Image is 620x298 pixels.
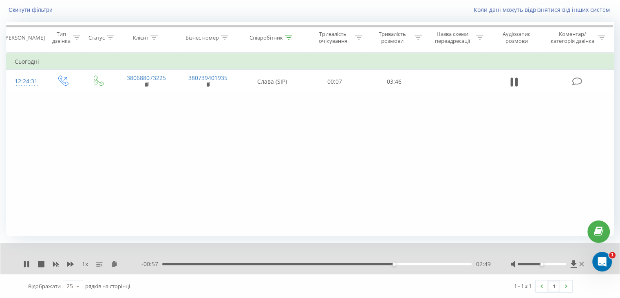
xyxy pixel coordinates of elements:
td: Сьогодні [7,53,614,70]
div: Співробітник [249,34,283,41]
a: 1 [548,280,560,292]
span: 02:49 [476,260,490,268]
td: 03:46 [364,70,424,93]
div: 1 - 1 з 1 [514,282,532,290]
a: 380739401935 [188,74,227,82]
div: Accessibility label [540,262,543,266]
div: 25 [66,282,73,290]
iframe: Intercom live chat [592,252,612,271]
span: Відображати [28,282,61,290]
a: Коли дані можуть відрізнятися вiд інших систем [474,6,614,13]
div: Accessibility label [393,262,396,266]
div: 12:24:31 [15,73,36,89]
span: 1 x [82,260,88,268]
div: Бізнес номер [185,34,219,41]
a: 380688073225 [127,74,166,82]
div: Назва схеми переадресації [431,31,474,44]
span: - 00:57 [141,260,162,268]
span: 1 [609,252,616,258]
div: Аудіозапис розмови [493,31,541,44]
div: Коментар/категорія дзвінка [548,31,596,44]
td: 00:07 [305,70,364,93]
div: Клієнт [133,34,148,41]
td: Слава (SIP) [239,70,305,93]
span: рядків на сторінці [85,282,130,290]
div: Тривалість очікування [313,31,353,44]
div: Статус [88,34,105,41]
div: [PERSON_NAME] [4,34,45,41]
div: Тривалість розмови [372,31,413,44]
button: Скинути фільтри [6,6,57,13]
div: Тип дзвінка [51,31,71,44]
